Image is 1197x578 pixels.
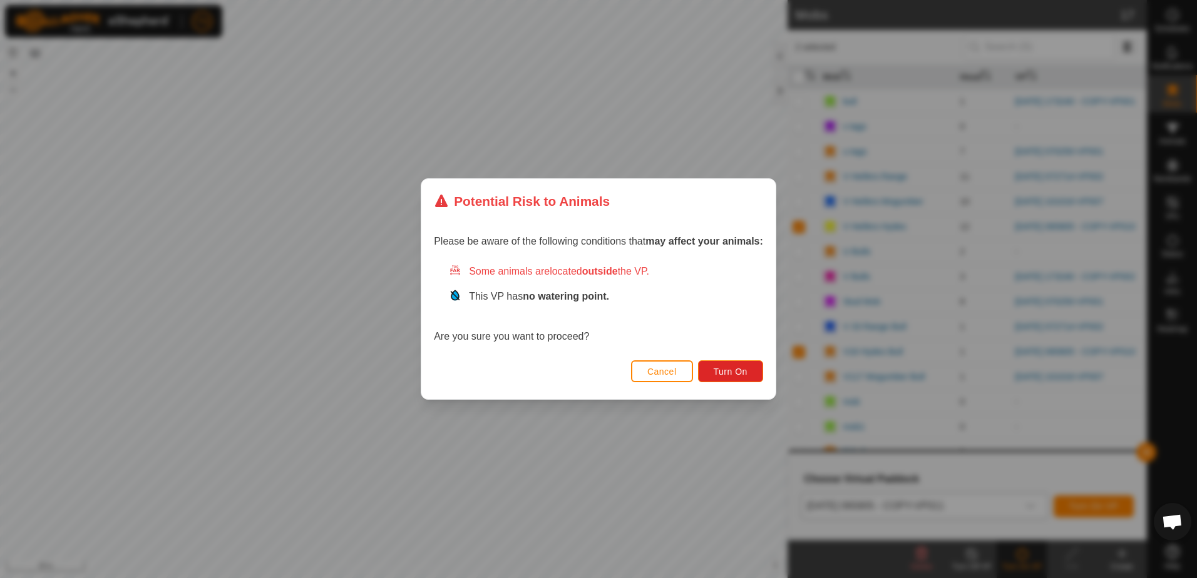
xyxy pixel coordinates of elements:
div: Some animals are [449,264,763,279]
button: Turn On [698,360,763,382]
span: This VP has [469,291,609,302]
span: located the VP. [550,266,649,276]
button: Cancel [631,360,693,382]
strong: may affect your animals: [645,236,763,246]
div: Potential Risk to Animals [434,191,610,211]
span: Please be aware of the following conditions that [434,236,763,246]
strong: no watering point. [523,291,609,302]
span: Cancel [647,367,677,377]
div: Are you sure you want to proceed? [434,264,763,344]
span: Turn On [714,367,747,377]
div: Open chat [1154,503,1191,540]
strong: outside [582,266,618,276]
